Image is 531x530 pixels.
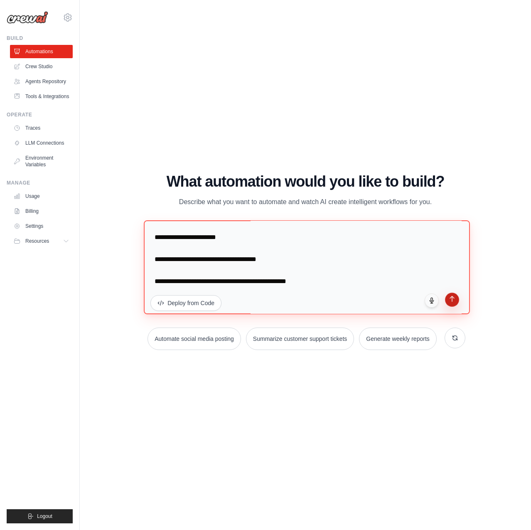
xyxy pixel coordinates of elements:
[166,197,445,207] p: Describe what you want to automate and watch AI create intelligent workflows for you.
[7,35,73,42] div: Build
[7,11,48,24] img: Logo
[25,238,49,244] span: Resources
[10,121,73,135] a: Traces
[7,111,73,118] div: Operate
[145,173,465,190] h1: What automation would you like to build?
[10,151,73,171] a: Environment Variables
[10,136,73,150] a: LLM Connections
[10,90,73,103] a: Tools & Integrations
[10,190,73,203] a: Usage
[10,205,73,218] a: Billing
[7,509,73,523] button: Logout
[10,60,73,73] a: Crew Studio
[10,234,73,248] button: Resources
[150,295,221,311] button: Deploy from Code
[7,180,73,186] div: Manage
[10,75,73,88] a: Agents Repository
[10,45,73,58] a: Automations
[37,513,52,520] span: Logout
[246,328,354,350] button: Summarize customer support tickets
[10,219,73,233] a: Settings
[489,490,531,530] iframe: Chat Widget
[147,328,241,350] button: Automate social media posting
[359,328,437,350] button: Generate weekly reports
